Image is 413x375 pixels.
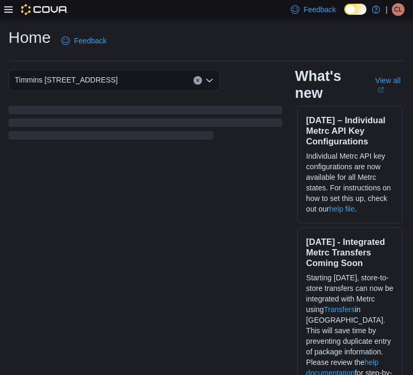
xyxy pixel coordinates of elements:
[329,205,354,213] a: help file
[324,305,355,314] a: Transfers
[392,3,405,16] div: Cody Laurin-Savage
[15,74,118,86] span: Timmins [STREET_ADDRESS]
[21,4,68,15] img: Cova
[375,76,405,93] a: View allExternal link
[304,4,336,15] span: Feedback
[8,108,282,142] span: Loading
[344,4,366,15] input: Dark Mode
[306,115,393,147] h3: [DATE] – Individual Metrc API Key Configurations
[74,35,106,46] span: Feedback
[194,76,202,85] button: Clear input
[205,76,214,85] button: Open list of options
[57,30,111,51] a: Feedback
[394,3,402,16] span: CL
[8,27,51,48] h1: Home
[306,151,393,214] p: Individual Metrc API key configurations are now available for all Metrc states. For instructions ...
[306,236,393,268] h3: [DATE] - Integrated Metrc Transfers Coming Soon
[386,3,388,16] p: |
[295,68,363,102] h2: What's new
[378,87,384,93] svg: External link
